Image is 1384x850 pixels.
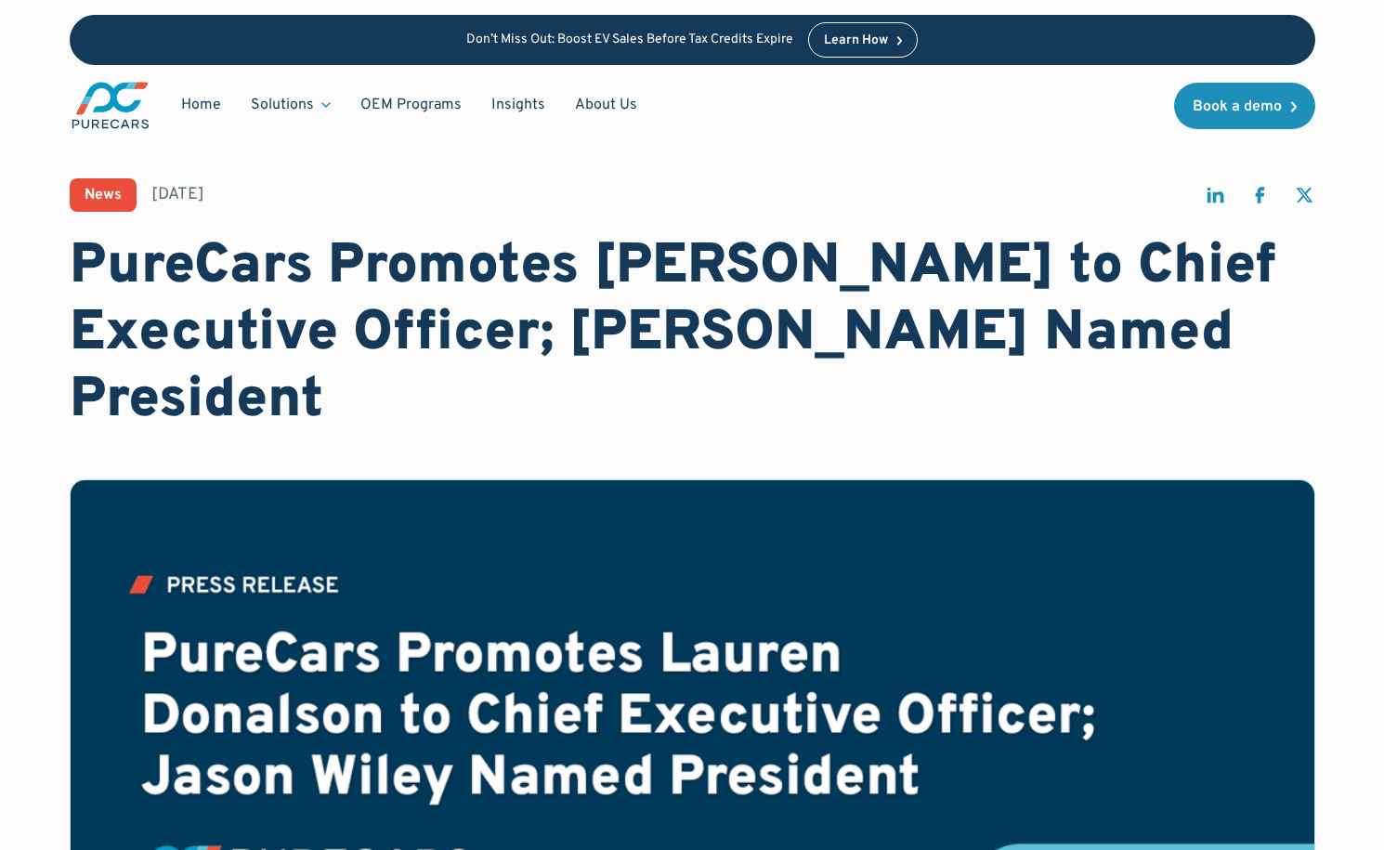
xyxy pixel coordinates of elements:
a: Learn How [808,22,919,58]
div: News [85,188,122,203]
a: share on linkedin [1204,184,1226,215]
a: About Us [560,87,652,123]
div: Learn How [824,34,888,47]
a: Book a demo [1174,83,1315,129]
img: purecars logo [70,80,151,131]
a: share on twitter [1293,184,1315,215]
h1: PureCars Promotes [PERSON_NAME] to Chief Executive Officer; [PERSON_NAME] Named President [70,234,1315,435]
a: Insights [477,87,560,123]
div: [DATE] [151,183,204,206]
a: Home [166,87,236,123]
div: Solutions [251,95,314,115]
a: OEM Programs [346,87,477,123]
p: Don’t Miss Out: Boost EV Sales Before Tax Credits Expire [466,33,793,48]
a: share on facebook [1248,184,1271,215]
div: Book a demo [1193,99,1282,114]
a: main [70,80,151,131]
